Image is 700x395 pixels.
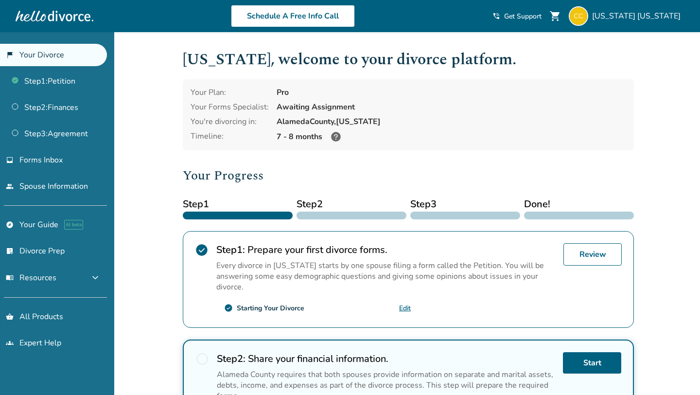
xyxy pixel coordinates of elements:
[191,131,269,143] div: Timeline:
[64,220,83,230] span: AI beta
[231,5,355,27] a: Schedule A Free Info Call
[89,272,101,284] span: expand_more
[563,243,622,266] a: Review
[6,247,14,255] span: list_alt_check
[237,304,304,313] div: Starting Your Divorce
[195,352,209,366] span: radio_button_unchecked
[277,87,626,98] div: Pro
[224,304,233,312] span: check_circle
[19,155,63,165] span: Forms Inbox
[6,272,56,283] span: Resources
[524,197,634,212] span: Done!
[217,352,245,365] strong: Step 2 :
[549,10,561,22] span: shopping_cart
[6,156,14,164] span: inbox
[492,12,500,20] span: phone_in_talk
[6,221,14,229] span: explore
[6,182,14,190] span: people
[297,197,406,212] span: Step 2
[277,102,626,112] div: Awaiting Assignment
[191,116,269,127] div: You're divorcing in:
[191,102,269,112] div: Your Forms Specialist:
[277,116,626,127] div: Alameda County, [US_STATE]
[216,243,245,256] strong: Step 1 :
[569,6,588,26] img: pevivoc180@lespedia.com
[183,197,293,212] span: Step 1
[195,243,209,257] span: check_circle
[492,12,542,21] a: phone_in_talkGet Support
[6,339,14,347] span: groups
[6,313,14,321] span: shopping_basket
[191,87,269,98] div: Your Plan:
[216,260,556,292] p: Every divorce in [US_STATE] starts by one spouse filing a form called the Petition. You will be a...
[216,243,556,256] h2: Prepare your first divorce forms.
[651,348,700,395] iframe: Chat Widget
[6,51,14,59] span: flag_2
[592,11,684,21] span: [US_STATE] [US_STATE]
[563,352,621,374] a: Start
[277,131,626,143] div: 7 - 8 months
[410,197,520,212] span: Step 3
[183,166,634,185] h2: Your Progress
[217,352,555,365] h2: Share your financial information.
[6,274,14,282] span: menu_book
[183,48,634,72] h1: [US_STATE] , welcome to your divorce platform.
[504,12,542,21] span: Get Support
[399,304,411,313] a: Edit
